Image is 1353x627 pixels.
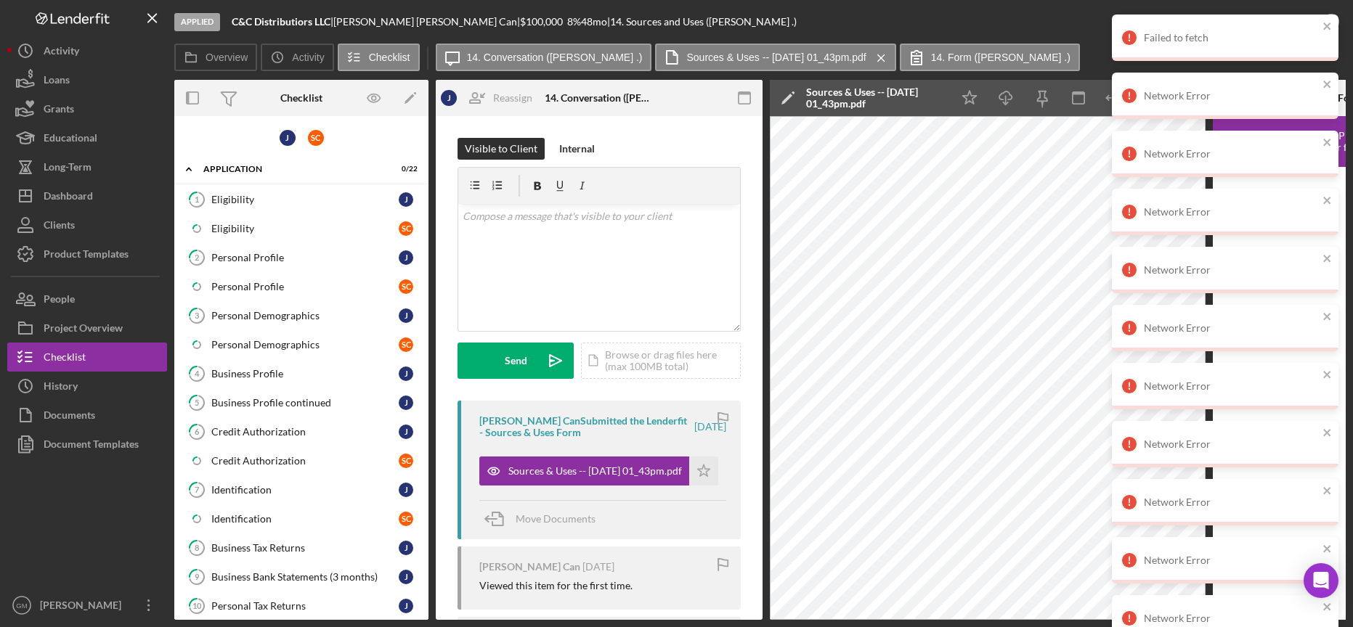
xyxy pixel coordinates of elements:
[399,366,413,381] div: J
[211,455,399,467] div: Credit Authorization
[1322,78,1333,92] button: close
[479,561,580,573] div: [PERSON_NAME] Can
[232,16,333,28] div: |
[436,44,652,71] button: 14. Conversation ([PERSON_NAME] .)
[391,165,418,173] div: 0 / 22
[1144,148,1318,160] div: Network Error
[211,571,399,583] div: Business Bank Statements (3 months)
[7,65,167,94] button: Loans
[211,426,399,438] div: Credit Authorization
[931,52,1070,63] label: 14. Form ([PERSON_NAME] .)
[1144,380,1318,392] div: Network Error
[520,15,563,28] span: $100,000
[567,16,581,28] div: 8 %
[1144,32,1318,44] div: Failed to fetch
[44,123,97,156] div: Educational
[1322,311,1333,324] button: close
[211,339,399,351] div: Personal Demographics
[1322,20,1333,34] button: close
[1144,438,1318,450] div: Network Error
[182,301,421,330] a: 3Personal DemographicsJ
[1304,563,1338,598] div: Open Intercom Messenger
[479,580,633,591] div: Viewed this item for the first time.
[44,313,123,346] div: Project Overview
[174,13,220,31] div: Applied
[399,425,413,439] div: J
[1322,136,1333,150] button: close
[458,343,574,379] button: Send
[7,36,167,65] button: Activity
[195,398,199,407] tspan: 5
[280,92,322,104] div: Checklist
[516,512,596,525] span: Move Documents
[655,44,895,71] button: Sources & Uses -- [DATE] 01_43pm.pdf
[1144,496,1318,508] div: Network Error
[232,15,330,28] b: C&C Distributiors LLC
[1144,90,1318,102] div: Network Error
[7,313,167,343] button: Project Overview
[7,401,167,430] button: Documents
[806,86,944,110] div: Sources & Uses -- [DATE] 01_43pm.pdf
[7,372,167,401] button: History
[44,284,75,317] div: People
[44,372,78,404] div: History
[7,591,167,620] button: GM[PERSON_NAME]
[434,83,547,112] button: J Reassign
[195,253,199,262] tspan: 2
[399,396,413,410] div: J
[44,239,129,272] div: Product Templates
[195,194,199,204] tspan: 1
[308,130,324,146] div: S C
[338,44,420,71] button: Checklist
[7,284,167,313] button: People
[195,311,199,320] tspan: 3
[1322,369,1333,382] button: close
[195,369,200,378] tspan: 4
[399,541,413,555] div: J
[44,210,75,243] div: Clients
[211,194,399,205] div: Eligibility
[1144,206,1318,218] div: Network Error
[479,415,692,438] div: [PERSON_NAME] Can Submitted the Lenderfit - Sources & Uses Form
[182,504,421,533] a: IdentificationSC
[36,591,131,623] div: [PERSON_NAME]
[7,430,167,459] button: Document Templates
[1228,7,1346,36] button: Mark Complete
[7,239,167,269] button: Product Templates
[211,484,399,496] div: Identification
[174,44,257,71] button: Overview
[44,94,74,127] div: Grants
[1322,485,1333,499] button: close
[465,138,537,160] div: Visible to Client
[7,152,167,181] button: Long-Term
[467,52,643,63] label: 14. Conversation ([PERSON_NAME] .)
[16,602,27,610] text: GM
[458,138,545,160] button: Visible to Client
[211,281,399,292] div: Personal Profile
[192,601,202,610] tspan: 10
[7,181,167,210] button: Dashboard
[694,421,726,433] time: 2025-06-24 17:43
[399,279,413,294] div: S C
[399,483,413,497] div: J
[44,181,93,214] div: Dashboard
[211,223,399,234] div: Eligibility
[399,308,413,323] div: J
[441,90,457,106] div: J
[1144,612,1318,624] div: Network Error
[1322,543,1333,557] button: close
[182,214,421,243] a: EligibilitySC
[900,44,1080,71] button: 14. Form ([PERSON_NAME] .)
[545,92,654,104] div: 14. Conversation ([PERSON_NAME] .)
[7,210,167,239] button: Clients
[195,485,200,494] tspan: 7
